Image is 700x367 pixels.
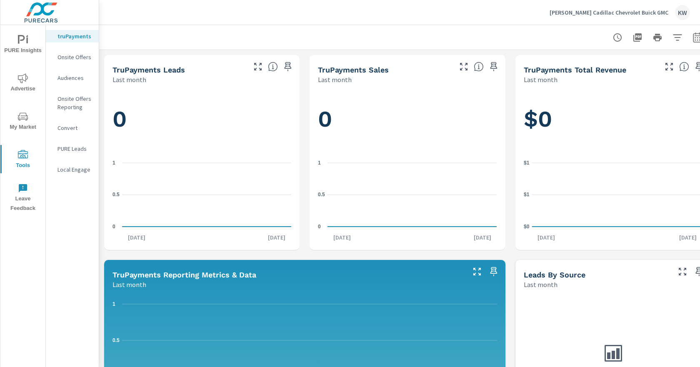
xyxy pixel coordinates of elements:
h5: truPayments Total Revenue [524,65,626,74]
div: Convert [46,122,99,134]
span: My Market [3,112,43,132]
p: Convert [57,124,92,132]
span: Advertise [3,73,43,94]
h5: truPayments Reporting Metrics & Data [112,270,256,279]
p: Last month [112,280,146,290]
span: The number of truPayments leads. [268,62,278,72]
div: KW [675,5,690,20]
p: Last month [318,75,352,85]
h5: truPayments Leads [112,65,185,74]
span: Save this to your personalized report [281,60,295,73]
p: Last month [112,75,146,85]
div: PURE Leads [46,142,99,155]
text: $0 [524,224,530,230]
span: Tools [3,150,43,170]
p: [DATE] [262,233,291,242]
p: [DATE] [468,233,497,242]
h5: truPayments Sales [318,65,389,74]
div: Onsite Offers [46,51,99,63]
button: Apply Filters [669,29,686,46]
button: Make Fullscreen [662,60,676,73]
span: Number of sales matched to a truPayments lead. [Source: This data is sourced from the dealer's DM... [474,62,484,72]
button: Make Fullscreen [470,265,484,278]
text: 0 [112,224,115,230]
text: 0.5 [112,337,120,343]
p: Onsite Offers [57,53,92,61]
p: truPayments [57,32,92,40]
p: [DATE] [122,233,151,242]
div: Audiences [46,72,99,84]
text: 1 [112,160,115,166]
p: [PERSON_NAME] Cadillac Chevrolet Buick GMC [550,9,668,16]
text: 1 [112,301,115,307]
span: Leave Feedback [3,183,43,213]
button: Print Report [649,29,666,46]
text: 0 [318,224,321,230]
div: nav menu [0,25,45,217]
p: Audiences [57,74,92,82]
button: Make Fullscreen [457,60,470,73]
text: 0.5 [318,192,325,197]
span: Total revenue from sales matched to a truPayments lead. [Source: This data is sourced from the de... [679,62,689,72]
text: 0.5 [112,192,120,197]
text: $1 [524,192,530,197]
p: PURE Leads [57,145,92,153]
span: PURE Insights [3,35,43,55]
p: Last month [524,280,557,290]
button: "Export Report to PDF" [629,29,646,46]
p: [DATE] [327,233,357,242]
h1: 0 [112,105,291,133]
p: Onsite Offers Reporting [57,95,92,111]
span: Save this to your personalized report [487,60,500,73]
p: Local Engage [57,165,92,174]
text: $1 [524,160,530,166]
text: 1 [318,160,321,166]
h5: Leads By Source [524,270,585,279]
p: [DATE] [532,233,561,242]
div: truPayments [46,30,99,42]
div: Onsite Offers Reporting [46,92,99,113]
p: Last month [524,75,557,85]
button: Make Fullscreen [251,60,265,73]
button: Make Fullscreen [676,265,689,278]
h1: 0 [318,105,497,133]
div: Local Engage [46,163,99,176]
span: Save this to your personalized report [487,265,500,278]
